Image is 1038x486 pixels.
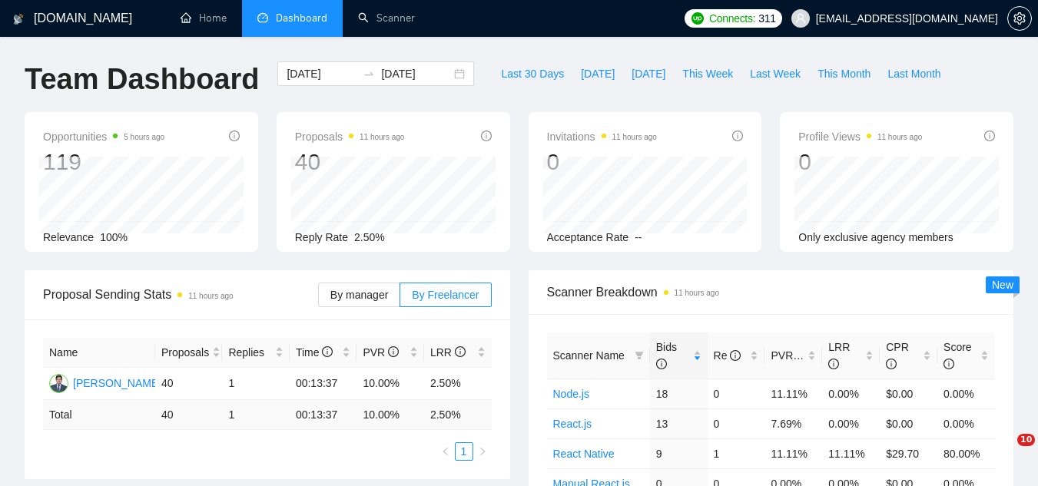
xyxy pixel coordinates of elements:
span: info-circle [322,346,333,357]
span: Acceptance Rate [547,231,629,243]
span: Proposals [295,127,405,146]
div: 0 [798,147,922,177]
th: Proposals [155,338,223,368]
span: info-circle [943,359,954,369]
td: Total [43,400,155,430]
td: 0.00% [822,408,880,438]
a: homeHome [181,12,227,25]
td: 0 [708,408,765,438]
h1: Team Dashboard [25,61,259,98]
td: 11.11% [822,438,880,468]
td: 00:13:37 [290,368,357,400]
span: 311 [758,10,775,27]
span: info-circle [732,131,743,141]
span: info-circle [886,359,897,369]
span: 2.50% [354,231,385,243]
span: Only exclusive agency members [798,231,953,243]
input: Start date [287,65,357,82]
span: This Month [817,65,871,82]
td: 10.00 % [357,400,424,430]
div: [PERSON_NAME] [PERSON_NAME] [73,375,253,392]
button: setting [1007,6,1032,31]
div: 119 [43,147,164,177]
span: Proposals [161,344,209,361]
span: [DATE] [581,65,615,82]
span: Proposal Sending Stats [43,285,318,304]
span: PVR [771,349,807,362]
span: By Freelancer [412,289,479,301]
span: swap-right [363,68,375,80]
a: setting [1007,12,1032,25]
span: New [992,279,1013,291]
span: Re [714,349,741,362]
input: End date [381,65,451,82]
button: [DATE] [623,61,674,86]
time: 11 hours ago [877,133,922,141]
li: Next Page [473,442,492,461]
td: 80.00% [937,438,995,468]
td: 40 [155,400,223,430]
span: filter [635,351,644,360]
span: info-circle [388,346,399,357]
button: [DATE] [572,61,623,86]
td: 1 [222,368,290,400]
span: Bids [656,341,677,370]
img: MA [49,374,68,393]
button: Last 30 Days [492,61,572,86]
a: React Native [553,448,615,460]
td: 18 [650,379,708,408]
span: Opportunities [43,127,164,146]
button: left [436,442,455,461]
span: dashboard [257,12,268,23]
span: Last Month [887,65,940,82]
time: 11 hours ago [360,133,404,141]
th: Name [43,338,155,368]
span: Relevance [43,231,94,243]
span: 10 [1017,434,1035,446]
span: right [478,447,487,456]
button: Last Week [741,61,809,86]
td: 0.00% [937,408,995,438]
span: setting [1008,12,1031,25]
span: By manager [330,289,388,301]
span: filter [632,344,647,367]
span: This Week [682,65,733,82]
span: CPR [886,341,909,370]
div: 0 [547,147,657,177]
span: user [795,13,806,24]
td: 0 [708,379,765,408]
span: Scanner Name [553,349,625,362]
span: Connects: [709,10,755,27]
span: info-circle [984,131,995,141]
td: 0.00% [937,379,995,408]
td: $0.00 [880,408,937,438]
td: 9 [650,438,708,468]
a: MA[PERSON_NAME] [PERSON_NAME] [49,376,253,388]
span: LRR [828,341,850,370]
button: This Week [674,61,741,86]
iframe: Intercom live chat [986,434,1023,471]
td: 2.50 % [424,400,492,430]
a: searchScanner [358,12,415,25]
span: Scanner Breakdown [547,283,996,302]
span: Reply Rate [295,231,348,243]
span: 100% [100,231,128,243]
span: Score [943,341,972,370]
img: upwork-logo.png [691,12,704,25]
span: Dashboard [276,12,327,25]
td: 11.11% [764,438,822,468]
span: Time [296,346,333,359]
span: info-circle [455,346,466,357]
td: 10.00% [357,368,424,400]
td: 2.50% [424,368,492,400]
span: Replies [228,344,272,361]
td: 00:13:37 [290,400,357,430]
span: Last Week [750,65,801,82]
span: LRR [430,346,466,359]
td: 0.00% [822,379,880,408]
td: $29.70 [880,438,937,468]
td: 1 [708,438,765,468]
span: PVR [363,346,399,359]
time: 5 hours ago [124,133,164,141]
time: 11 hours ago [188,292,233,300]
